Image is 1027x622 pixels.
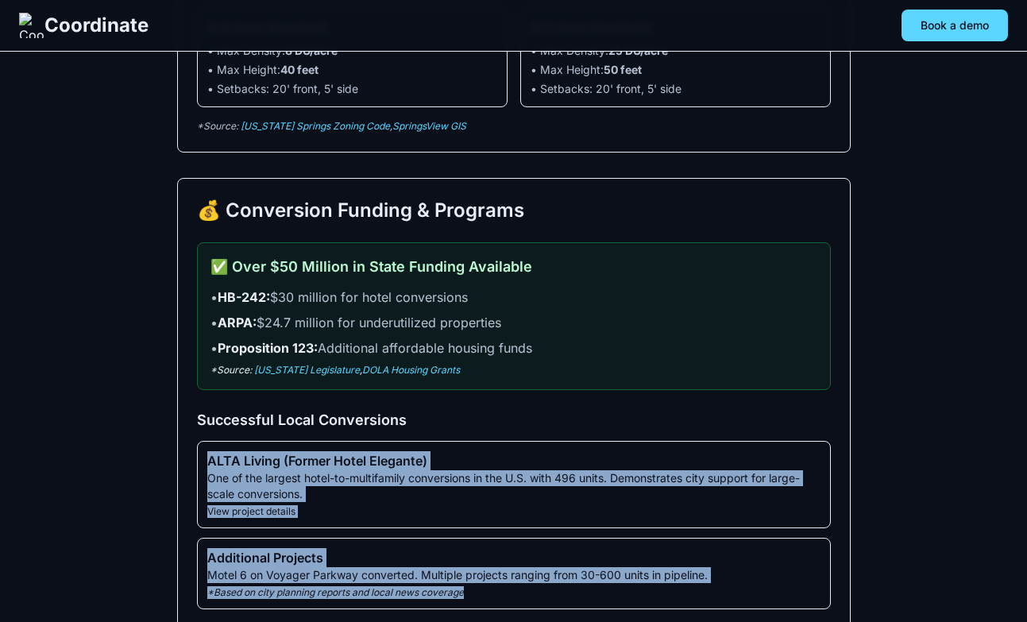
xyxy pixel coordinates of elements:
[210,256,817,278] h3: ✅ Over $50 Million in State Funding Available
[392,120,466,132] a: SpringsView GIS
[218,340,318,356] strong: Proposition 123:
[210,313,817,332] li: • $24.7 million for underutilized properties
[207,567,820,583] p: Motel 6 on Voyager Parkway converted. Multiple projects ranging from 30-600 units in pipeline.
[210,364,817,377] p: *Source: ,
[210,338,817,357] li: • Additional affordable housing funds
[197,409,831,431] h3: Successful Local Conversions
[362,364,460,376] a: DOLA Housing Grants
[207,62,497,78] li: • Max Height:
[207,470,820,502] p: One of the largest hotel-to-multifamily conversions in the U.S. with 496 units. Demonstrates city...
[207,548,820,567] p: Additional Projects
[902,10,1008,41] button: Book a demo
[207,451,820,470] p: ALTA Living (Former Hotel Elegante)
[531,62,820,78] li: • Max Height:
[19,13,44,38] img: Coordinate
[197,198,831,223] h2: 💰 Conversion Funding & Programs
[241,120,390,132] a: [US_STATE] Springs Zoning Code
[254,364,360,376] a: [US_STATE] Legislature
[531,81,820,97] li: • Setbacks: 20' front, 5' side
[207,81,497,97] li: • Setbacks: 20' front, 5' side
[280,63,319,76] strong: 40 feet
[19,13,149,38] a: Coordinate
[197,120,831,133] p: *Source: ,
[207,505,295,517] a: View project details
[218,315,257,330] strong: ARPA:
[44,13,149,38] span: Coordinate
[218,289,270,305] strong: HB-242:
[210,288,817,307] li: • $30 million for hotel conversions
[207,586,820,599] p: *Based on city planning reports and local news coverage
[604,63,642,76] strong: 50 feet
